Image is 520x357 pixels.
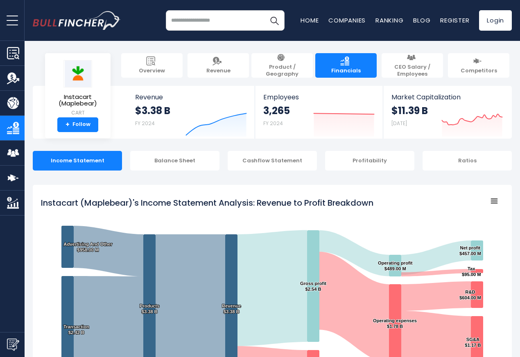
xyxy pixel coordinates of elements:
text: Gross profit $2.54 B [300,281,326,292]
a: Product / Geography [251,53,313,78]
strong: 3,265 [263,104,290,117]
a: Register [440,16,469,25]
text: Net profit $457.00 M [459,245,481,256]
text: Operating profit $489.00 M [378,260,413,271]
a: Employees 3,265 FY 2024 [255,86,382,139]
strong: $3.38 B [135,104,170,117]
span: Instacart (Maplebear) [52,94,104,107]
a: Companies [328,16,366,25]
small: [DATE] [391,120,407,127]
span: Revenue [206,67,231,74]
text: Revenue $3.38 B [222,303,241,314]
text: R&D $604.00 M [459,290,481,300]
a: CEO Salary / Employees [382,53,443,78]
a: +Follow [57,117,98,132]
text: SG&A $1.17 B [465,337,481,348]
span: Competitors [461,67,497,74]
a: Go to homepage [33,11,121,30]
div: Income Statement [33,151,122,171]
small: CART [52,109,104,117]
strong: + [66,121,70,128]
text: Advertising And Other $958.00 M [63,242,113,252]
a: Home [301,16,319,25]
span: Financials [331,67,361,74]
small: FY 2024 [263,120,283,127]
div: Balance Sheet [130,151,219,171]
a: Login [479,10,512,31]
a: Competitors [448,53,509,78]
div: Cashflow Statement [228,151,317,171]
small: FY 2024 [135,120,155,127]
text: Tax $95.00 M [462,266,481,277]
text: Products $3.38 B [140,303,160,314]
div: Profitability [325,151,414,171]
span: CEO Salary / Employees [386,64,439,78]
a: Financials [315,53,377,78]
div: Ratios [423,151,512,171]
tspan: Instacart (Maplebear)'s Income Statement Analysis: Revenue to Profit Breakdown [41,197,373,209]
a: Instacart (Maplebear) CART [51,60,104,117]
span: Revenue [135,93,247,101]
span: Employees [263,93,374,101]
span: Market Capitalization [391,93,503,101]
button: Search [264,10,285,31]
a: Revenue $3.38 B FY 2024 [127,86,255,139]
text: Transaction $2.42 B [63,324,89,335]
img: bullfincher logo [33,11,121,30]
a: Market Capitalization $11.39 B [DATE] [383,86,511,139]
a: Overview [121,53,183,78]
text: Operating expenses $1.78 B [373,318,417,329]
a: Revenue [188,53,249,78]
a: Blog [413,16,430,25]
strong: $11.39 B [391,104,428,117]
span: Overview [139,67,165,74]
span: Product / Geography [255,64,309,78]
a: Ranking [375,16,403,25]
